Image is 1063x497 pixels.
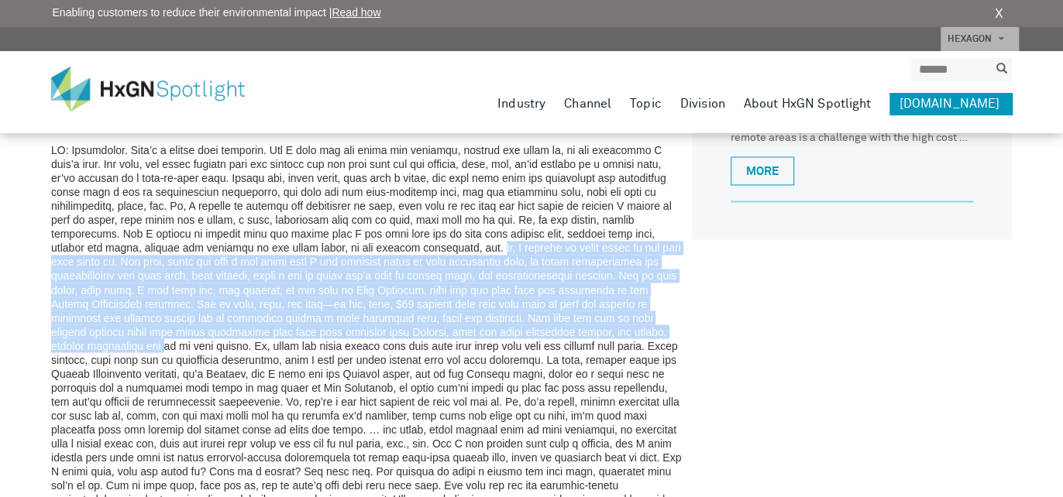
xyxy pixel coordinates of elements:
[53,5,381,21] span: Enabling customers to reduce their environmental impact |
[889,93,1012,115] a: [DOMAIN_NAME]
[332,6,380,19] a: Read how
[995,5,1003,23] a: X
[51,67,268,111] img: HxGN Spotlight
[564,93,611,115] a: Channel
[941,27,1019,51] a: HEXAGON
[680,93,725,115] a: Division
[731,156,794,185] a: More
[630,93,662,115] a: Topic
[497,93,545,115] a: Industry
[744,93,872,115] a: About HxGN Spotlight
